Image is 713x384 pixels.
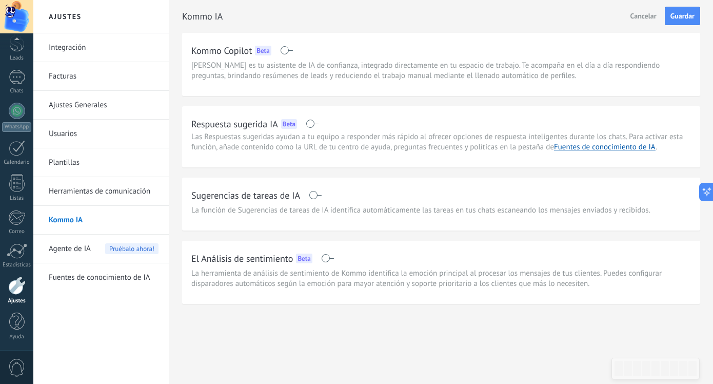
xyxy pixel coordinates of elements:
div: Estadísticas [2,262,32,268]
span: Pruébalo ahora! [105,243,159,254]
li: Agente de IA [33,235,169,263]
span: Cancelar [630,12,657,20]
a: Fuentes de conocimiento de IA [554,142,656,152]
li: Plantillas [33,148,169,177]
li: Herramientas de comunicación [33,177,169,206]
h2: Respuesta sugerida IA [191,118,278,130]
a: Herramientas de comunicación [49,177,159,206]
a: Plantillas [49,148,159,177]
div: Beta [281,119,297,129]
span: Guardar [670,12,695,20]
span: [PERSON_NAME] es tu asistente de IA de confianza, integrado directamente en tu espacio de trabajo... [191,61,691,81]
h2: Kommo Copilot [191,44,252,57]
div: WhatsApp [2,122,31,132]
div: Ayuda [2,334,32,340]
span: Las Respuestas sugeridas ayudan a tu equipo a responder más rápido al ofrecer opciones de respues... [191,132,683,152]
div: Correo [2,228,32,235]
a: Usuarios [49,120,159,148]
span: Agente de IA [49,235,91,263]
li: Kommo IA [33,206,169,235]
h2: Kommo IA [182,6,626,27]
li: Ajustes Generales [33,91,169,120]
a: Kommo IA [49,206,159,235]
li: Usuarios [33,120,169,148]
span: La función de Sugerencias de tareas de IA identifica automáticamente las tareas en tus chats esca... [191,205,650,216]
li: Facturas [33,62,169,91]
a: Fuentes de conocimiento de IA [49,263,159,292]
button: Cancelar [626,8,661,24]
h2: El Análisis de sentimiento [191,252,293,265]
div: Leads [2,55,32,62]
div: Chats [2,88,32,94]
a: Agente de IAPruébalo ahora! [49,235,159,263]
li: Fuentes de conocimiento de IA [33,263,169,292]
h2: Sugerencias de tareas de IA [191,189,300,202]
div: Ajustes [2,298,32,304]
span: La herramienta de análisis de sentimiento de Kommo identifica la emoción principal al procesar lo... [191,268,691,289]
div: Calendario [2,159,32,166]
div: Beta [296,254,312,263]
a: Integración [49,33,159,62]
a: Facturas [49,62,159,91]
a: Ajustes Generales [49,91,159,120]
li: Integración [33,33,169,62]
div: Beta [255,46,271,55]
button: Guardar [665,7,700,25]
div: Listas [2,195,32,202]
